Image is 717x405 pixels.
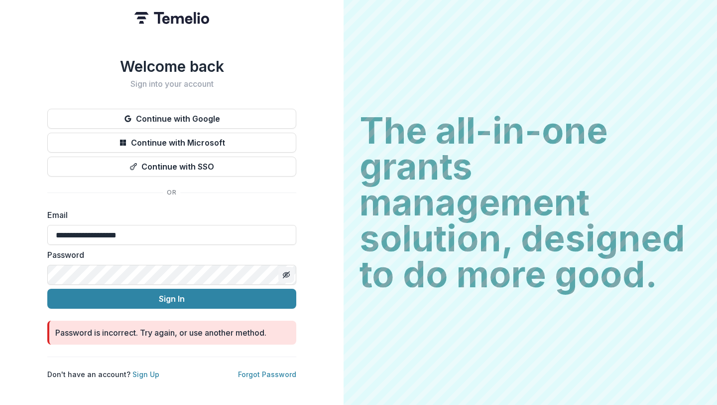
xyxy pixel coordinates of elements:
button: Continue with Google [47,109,296,129]
button: Continue with SSO [47,157,296,177]
button: Continue with Microsoft [47,133,296,153]
a: Sign Up [132,370,159,379]
button: Toggle password visibility [278,267,294,283]
div: Password is incorrect. Try again, or use another method. [55,327,266,339]
label: Password [47,249,290,261]
label: Email [47,209,290,221]
button: Sign In [47,289,296,309]
a: Forgot Password [238,370,296,379]
img: Temelio [134,12,209,24]
h1: Welcome back [47,57,296,75]
p: Don't have an account? [47,369,159,380]
h2: Sign into your account [47,79,296,89]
